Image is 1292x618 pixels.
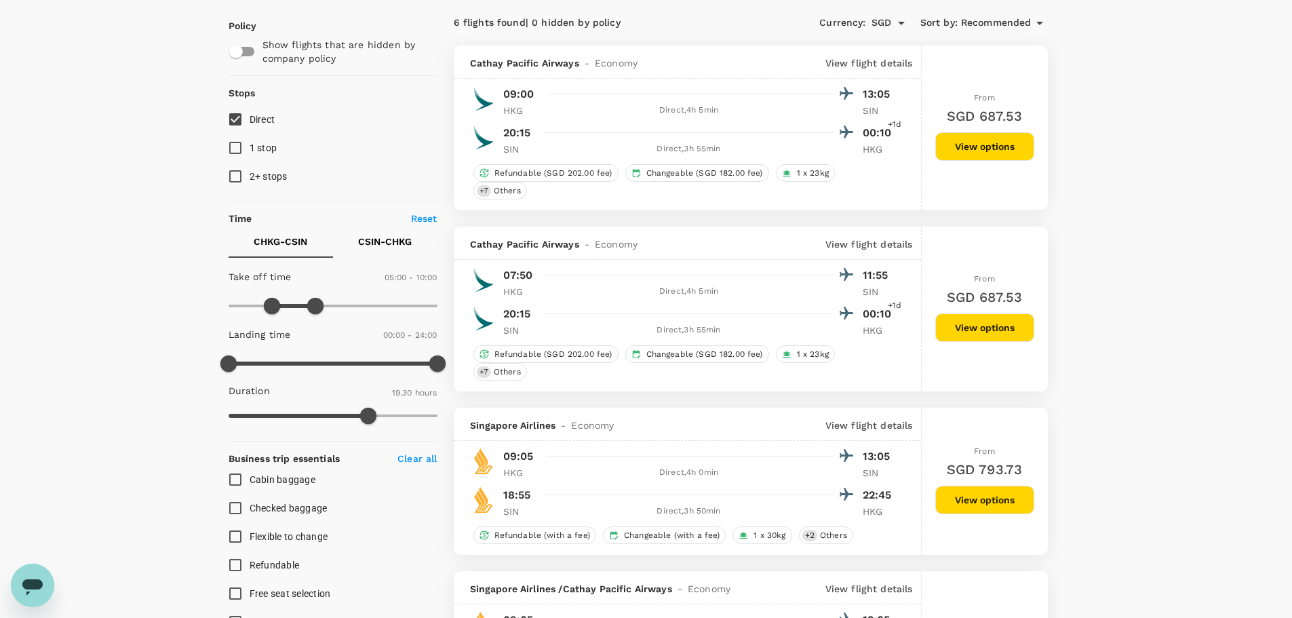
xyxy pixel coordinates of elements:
span: + 7 [477,366,491,378]
div: Direct , 3h 55min [545,324,833,337]
span: +1d [888,299,901,313]
p: View flight details [825,237,913,251]
p: 22:45 [863,487,897,503]
div: Changeable (SGD 182.00 fee) [625,345,769,363]
p: 00:10 [863,306,897,322]
p: HKG [503,104,537,117]
p: HKG [863,142,897,156]
span: Singapore Airlines [470,419,556,432]
span: 1 x 23kg [791,349,834,360]
span: Flexible to change [250,531,328,542]
p: Policy [229,19,241,33]
span: Recommended [961,16,1032,31]
img: CX [470,305,497,332]
img: SQ [470,486,497,514]
p: 20:15 [503,125,531,141]
p: 18:55 [503,487,531,503]
p: 09:05 [503,448,534,465]
span: Refundable (SGD 202.00 fee) [489,168,618,179]
p: Take off time [229,270,292,284]
span: 05:00 - 10:00 [385,273,437,282]
img: CX [470,85,497,113]
span: 00:00 - 24:00 [383,330,437,340]
p: CHKG - CSIN [254,235,307,248]
p: View flight details [825,56,913,70]
span: Refundable (with a fee) [489,530,595,541]
p: SIN [863,104,897,117]
p: CSIN - CHKG [358,235,412,248]
span: Direct [250,114,275,125]
span: Cathay Pacific Airways [470,56,579,70]
span: Economy [595,56,638,70]
span: Changeable (SGD 182.00 fee) [641,168,768,179]
span: Economy [688,582,730,596]
p: Reset [411,212,437,225]
button: View options [935,132,1034,161]
div: Direct , 3h 55min [545,142,833,156]
span: Economy [595,237,638,251]
span: - [672,582,688,596]
div: +2Others [799,526,853,544]
h6: SGD 687.53 [947,286,1023,308]
img: CX [470,124,497,151]
button: View options [935,313,1034,342]
span: Checked baggage [250,503,328,514]
div: 6 flights found | 0 hidden by policy [454,16,751,31]
div: Direct , 3h 50min [545,505,833,518]
span: + 2 [802,530,817,541]
span: Changeable (with a fee) [619,530,725,541]
p: HKG [863,324,897,337]
div: Refundable (SGD 202.00 fee) [473,164,619,182]
img: SQ [470,448,497,475]
p: 00:10 [863,125,897,141]
p: 20:15 [503,306,531,322]
span: Changeable (SGD 182.00 fee) [641,349,768,360]
p: SIN [863,466,897,480]
span: +1d [888,118,901,132]
p: SIN [503,324,537,337]
span: From [974,93,995,102]
p: HKG [503,466,537,480]
p: 09:00 [503,86,534,102]
span: From [974,446,995,456]
span: Economy [571,419,614,432]
span: Others [488,185,526,197]
span: From [974,274,995,284]
div: +7Others [473,363,527,381]
img: CX [470,267,497,294]
p: Duration [229,384,270,398]
p: HKG [503,285,537,298]
div: Refundable (SGD 202.00 fee) [473,345,619,363]
div: +7Others [473,182,527,199]
p: Show flights that are hidden by company policy [262,38,428,65]
p: Landing time [229,328,291,341]
div: 1 x 30kg [732,526,791,544]
span: + 7 [477,185,491,197]
span: Free seat selection [250,588,331,599]
button: View options [935,486,1034,514]
div: 1 x 23kg [776,345,835,363]
span: Refundable [250,560,300,571]
span: - [579,237,595,251]
span: Currency : [819,16,865,31]
span: Refundable (SGD 202.00 fee) [489,349,618,360]
span: Others [815,530,853,541]
span: 1 x 30kg [748,530,791,541]
span: Singapore Airlines / Cathay Pacific Airways [470,582,672,596]
div: Direct , 4h 5min [545,285,833,298]
span: Sort by : [920,16,958,31]
h6: SGD 687.53 [947,105,1023,127]
strong: Stops [229,88,256,98]
p: View flight details [825,419,913,432]
span: 1 x 23kg [791,168,834,179]
span: 2+ stops [250,171,288,182]
p: 13:05 [863,86,897,102]
p: View flight details [825,582,913,596]
div: Direct , 4h 5min [545,104,833,117]
span: - [579,56,595,70]
p: SIN [503,505,537,518]
span: 19.30 hours [392,388,437,398]
div: Refundable (with a fee) [473,526,596,544]
p: Clear all [397,452,437,465]
span: 1 stop [250,142,277,153]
